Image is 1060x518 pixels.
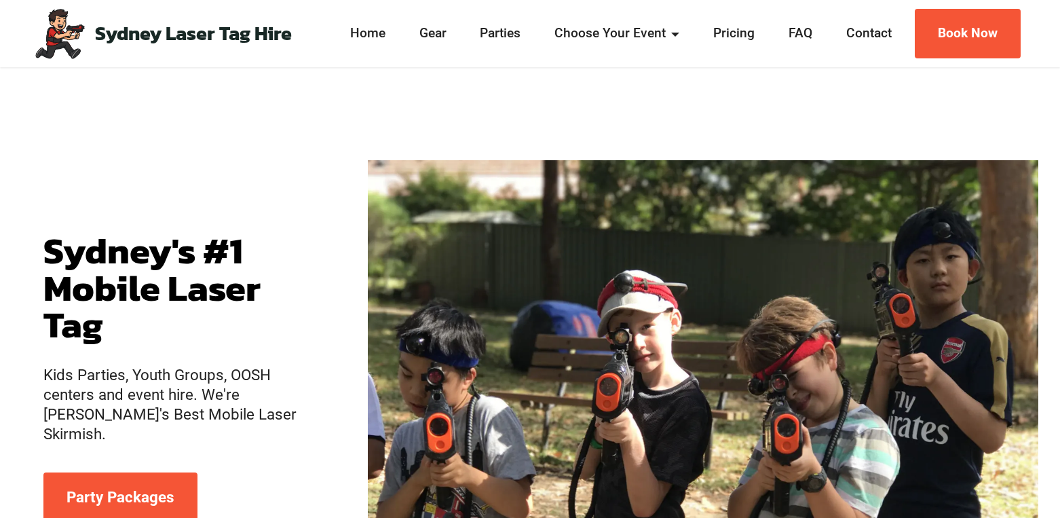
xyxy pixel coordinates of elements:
[476,24,525,43] a: Parties
[784,24,816,43] a: FAQ
[551,24,684,43] a: Choose Your Event
[415,24,451,43] a: Gear
[709,24,759,43] a: Pricing
[33,7,86,60] img: Mobile Laser Tag Parties Sydney
[346,24,390,43] a: Home
[43,223,261,352] strong: Sydney's #1 Mobile Laser Tag
[842,24,896,43] a: Contact
[915,9,1021,58] a: Book Now
[95,24,292,43] a: Sydney Laser Tag Hire
[43,365,324,445] p: Kids Parties, Youth Groups, OOSH centers and event hire. We're [PERSON_NAME]'s Best Mobile Laser ...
